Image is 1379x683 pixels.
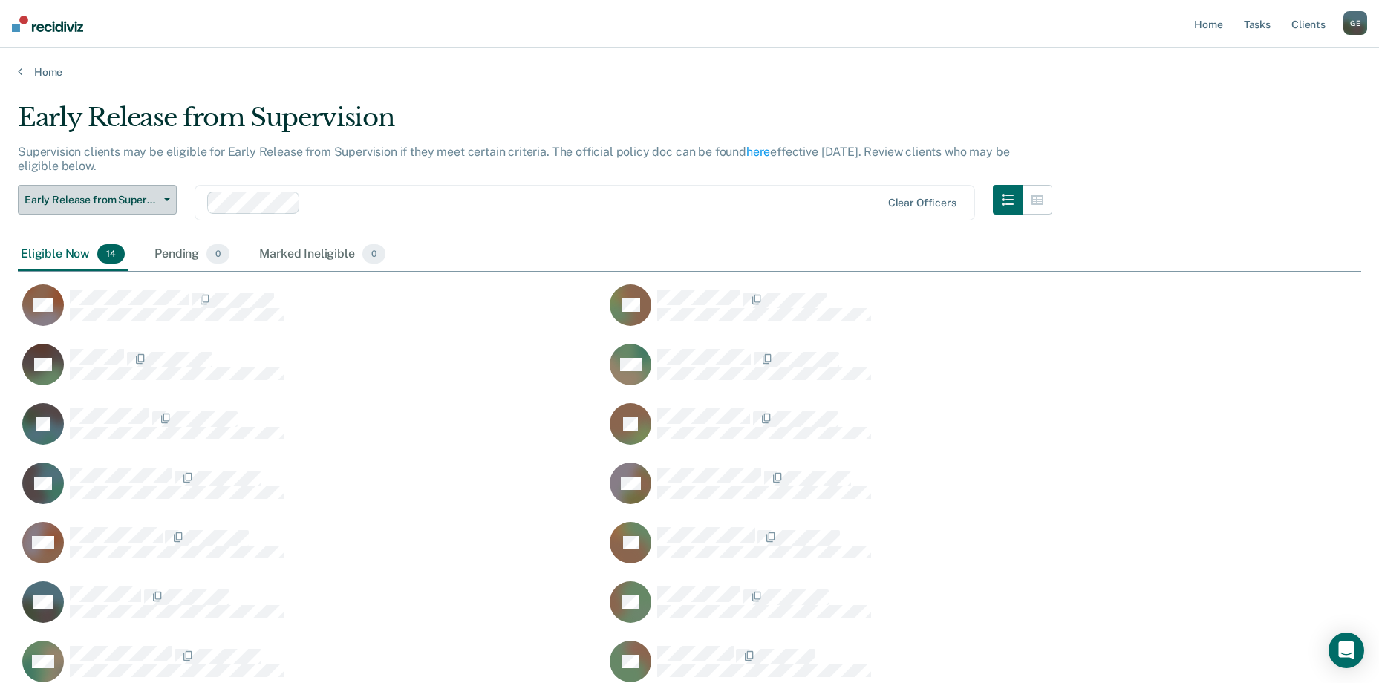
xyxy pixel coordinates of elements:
span: 14 [97,244,125,264]
div: CaseloadOpportunityCell-04755247 [18,581,605,640]
div: G E [1343,11,1367,35]
button: Early Release from Supervision [18,185,177,215]
img: Recidiviz [12,16,83,32]
a: here [746,145,770,159]
div: CaseloadOpportunityCell-06836794 [605,402,1193,462]
span: 0 [206,244,229,264]
div: Pending0 [151,238,232,271]
div: CaseloadOpportunityCell-02782356 [18,402,605,462]
div: CaseloadOpportunityCell-06906046 [18,343,605,402]
div: CaseloadOpportunityCell-04352377 [605,343,1193,402]
a: Home [18,65,1361,79]
div: CaseloadOpportunityCell-03369600 [605,581,1193,640]
div: CaseloadOpportunityCell-01703429 [605,521,1193,581]
div: Clear officers [888,197,956,209]
div: CaseloadOpportunityCell-05469543 [605,462,1193,521]
div: CaseloadOpportunityCell-04229041 [18,284,605,343]
div: CaseloadOpportunityCell-05907165 [605,284,1193,343]
div: CaseloadOpportunityCell-04683813 [18,521,605,581]
div: CaseloadOpportunityCell-05265925 [18,462,605,521]
div: Eligible Now14 [18,238,128,271]
div: Marked Ineligible0 [256,238,388,271]
p: Supervision clients may be eligible for Early Release from Supervision if they meet certain crite... [18,145,1009,173]
span: 0 [362,244,385,264]
div: Early Release from Supervision [18,102,1052,145]
button: GE [1343,11,1367,35]
div: Open Intercom Messenger [1329,633,1364,668]
span: Early Release from Supervision [25,194,158,206]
